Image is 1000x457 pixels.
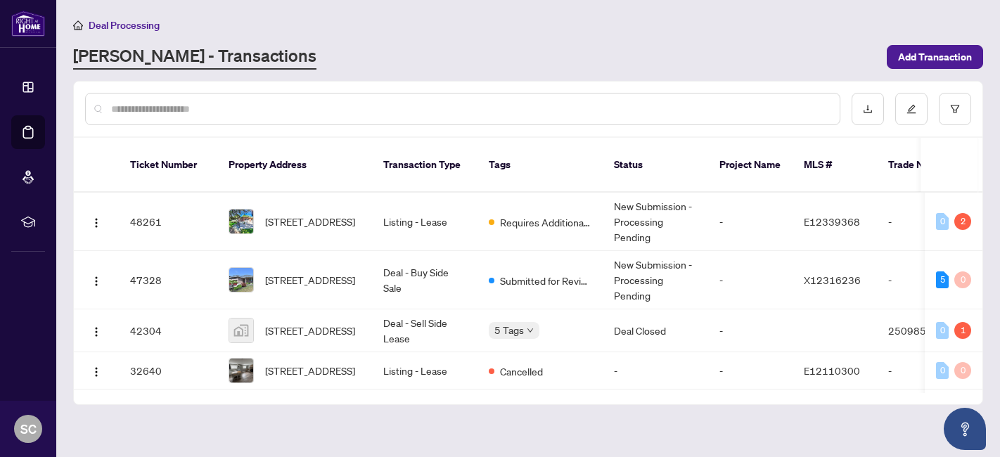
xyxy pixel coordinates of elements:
[20,419,37,439] span: SC
[887,45,983,69] button: Add Transaction
[708,309,793,352] td: -
[898,46,972,68] span: Add Transaction
[265,272,355,288] span: [STREET_ADDRESS]
[372,251,477,309] td: Deal - Buy Side Sale
[91,366,102,378] img: Logo
[89,19,160,32] span: Deal Processing
[603,352,708,390] td: -
[895,93,928,125] button: edit
[265,214,355,229] span: [STREET_ADDRESS]
[708,193,793,251] td: -
[229,318,253,342] img: thumbnail-img
[954,322,971,339] div: 1
[73,20,83,30] span: home
[119,309,217,352] td: 42304
[950,104,960,114] span: filter
[85,210,108,233] button: Logo
[477,138,603,193] th: Tags
[372,309,477,352] td: Deal - Sell Side Lease
[217,138,372,193] th: Property Address
[936,362,949,379] div: 0
[936,271,949,288] div: 5
[804,273,861,286] span: X12316236
[804,215,860,228] span: E12339368
[603,138,708,193] th: Status
[944,408,986,450] button: Open asap
[265,363,355,378] span: [STREET_ADDRESS]
[877,138,975,193] th: Trade Number
[372,138,477,193] th: Transaction Type
[91,217,102,228] img: Logo
[119,193,217,251] td: 48261
[372,193,477,251] td: Listing - Lease
[500,214,591,230] span: Requires Additional Docs
[708,352,793,390] td: -
[804,364,860,377] span: E12110300
[877,309,975,352] td: 2509854
[494,322,524,338] span: 5 Tags
[936,213,949,230] div: 0
[119,138,217,193] th: Ticket Number
[793,138,877,193] th: MLS #
[954,213,971,230] div: 2
[91,276,102,287] img: Logo
[954,271,971,288] div: 0
[119,251,217,309] td: 47328
[500,363,543,379] span: Cancelled
[73,44,316,70] a: [PERSON_NAME] - Transactions
[603,251,708,309] td: New Submission - Processing Pending
[85,269,108,291] button: Logo
[708,251,793,309] td: -
[939,93,971,125] button: filter
[85,319,108,342] button: Logo
[372,352,477,390] td: Listing - Lease
[229,359,253,382] img: thumbnail-img
[877,352,975,390] td: -
[603,309,708,352] td: Deal Closed
[229,268,253,292] img: thumbnail-img
[11,11,45,37] img: logo
[906,104,916,114] span: edit
[265,323,355,338] span: [STREET_ADDRESS]
[91,326,102,337] img: Logo
[119,352,217,390] td: 32640
[954,362,971,379] div: 0
[877,251,975,309] td: -
[527,327,534,334] span: down
[85,359,108,382] button: Logo
[500,273,591,288] span: Submitted for Review
[877,193,975,251] td: -
[603,193,708,251] td: New Submission - Processing Pending
[229,210,253,233] img: thumbnail-img
[708,138,793,193] th: Project Name
[936,322,949,339] div: 0
[863,104,873,114] span: download
[852,93,884,125] button: download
